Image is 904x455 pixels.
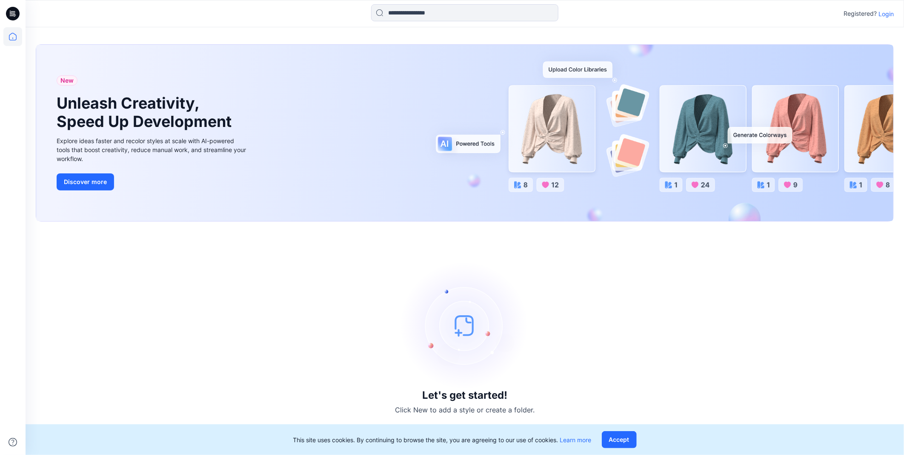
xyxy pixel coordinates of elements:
[401,262,529,389] img: empty-state-image.svg
[602,431,637,448] button: Accept
[395,405,535,415] p: Click New to add a style or create a folder.
[57,94,235,131] h1: Unleash Creativity, Speed Up Development
[60,75,74,86] span: New
[560,436,592,443] a: Learn more
[57,173,114,190] button: Discover more
[57,136,248,163] div: Explore ideas faster and recolor styles at scale with AI-powered tools that boost creativity, red...
[57,173,248,190] a: Discover more
[878,9,894,18] p: Login
[422,389,507,401] h3: Let's get started!
[293,435,592,444] p: This site uses cookies. By continuing to browse the site, you are agreeing to our use of cookies.
[844,9,877,19] p: Registered?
